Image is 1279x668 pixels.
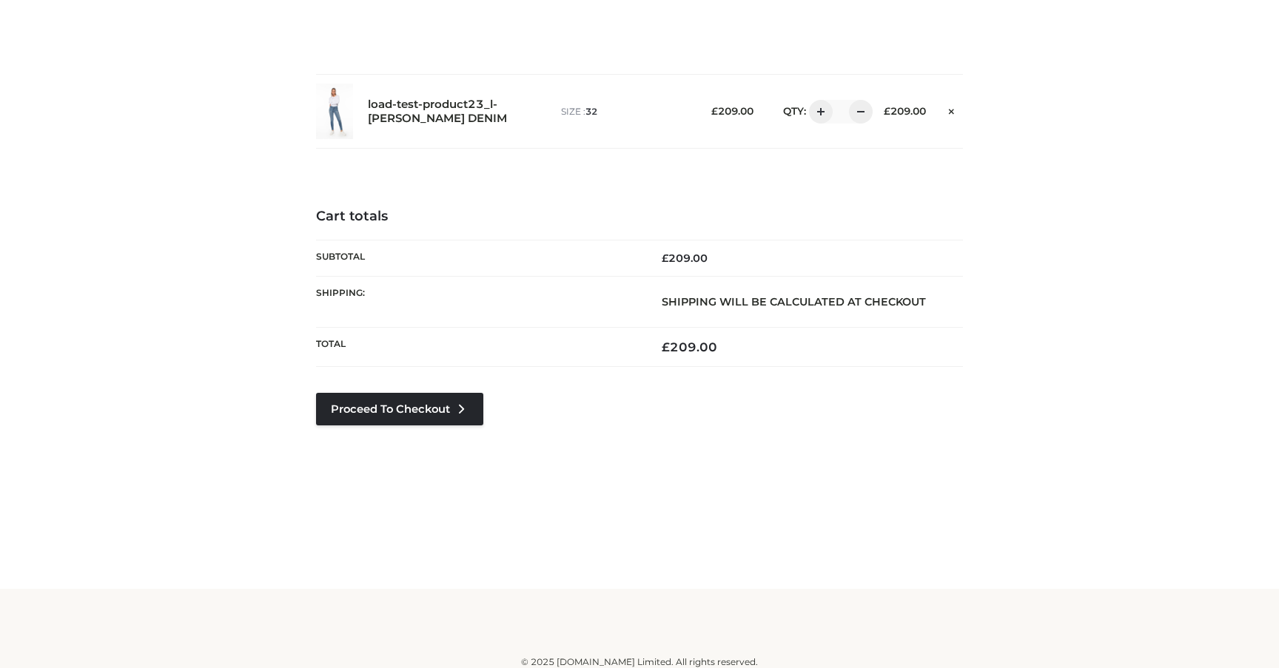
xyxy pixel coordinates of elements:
strong: Shipping will be calculated at checkout [662,295,926,308]
a: load-test-product23_l-[PERSON_NAME] DENIM [368,98,528,126]
span: £ [662,340,670,354]
span: £ [662,252,668,265]
span: £ [711,105,718,117]
span: 32 [585,106,597,117]
th: Total [316,328,639,367]
a: Proceed to Checkout [316,393,483,425]
bdi: 209.00 [884,105,926,117]
bdi: 209.00 [662,252,708,265]
h4: Cart totals [316,209,963,225]
span: £ [884,105,890,117]
a: Remove this item [941,100,963,119]
bdi: 209.00 [662,340,717,354]
bdi: 209.00 [711,105,753,117]
div: QTY: [768,100,867,124]
th: Shipping: [316,276,639,327]
p: size : [561,105,695,118]
th: Subtotal [316,240,639,276]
